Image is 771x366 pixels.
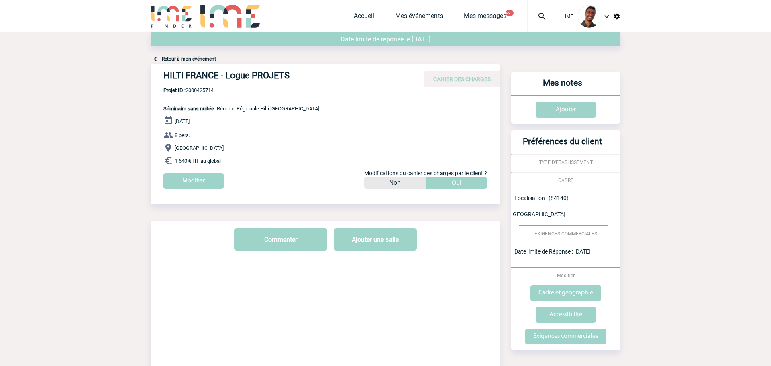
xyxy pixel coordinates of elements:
span: Séminaire sans nuitée [163,106,214,112]
b: Projet ID : [163,87,186,93]
p: Oui [452,177,461,189]
span: Localisation : (84140) [GEOGRAPHIC_DATA] [511,195,569,217]
input: Modifier [163,173,224,189]
input: Accessibilité [536,307,596,323]
a: Mes événements [395,12,443,23]
span: 2000425714 [163,87,319,93]
input: Exigences commerciales [525,329,606,344]
button: 99+ [506,10,514,16]
span: - Réunion Régionale Hilti [GEOGRAPHIC_DATA] [163,106,319,112]
h3: Préférences du client [514,137,610,154]
span: Modifier [557,273,575,278]
span: Modifications du cahier des charges par le client ? [364,170,487,176]
a: Retour à mon événement [162,56,216,62]
span: [DATE] [175,118,190,124]
span: IME [565,14,573,19]
img: IME-Finder [151,5,192,28]
span: 8 pers. [175,132,190,138]
span: Date limite de Réponse : [DATE] [514,248,591,255]
span: EXIGENCES COMMERCIALES [534,231,597,237]
span: [GEOGRAPHIC_DATA] [175,145,224,151]
span: CAHIER DES CHARGES [433,76,491,82]
a: Accueil [354,12,374,23]
img: 124970-0.jpg [578,5,600,28]
h4: HILTI FRANCE - Logue PROJETS [163,70,404,84]
span: CADRE [558,178,573,183]
button: Ajouter une salle [334,228,417,251]
h3: Mes notes [514,78,610,95]
button: Commenter [234,228,327,251]
input: Ajouter [536,102,596,118]
span: TYPE D'ETABLISSEMENT [539,159,593,165]
p: Non [389,177,401,189]
input: Cadre et géographie [530,285,601,301]
a: Mes messages [464,12,506,23]
span: 1 640 € HT au global [175,158,221,164]
span: Date limite de réponse le [DATE] [341,35,430,43]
